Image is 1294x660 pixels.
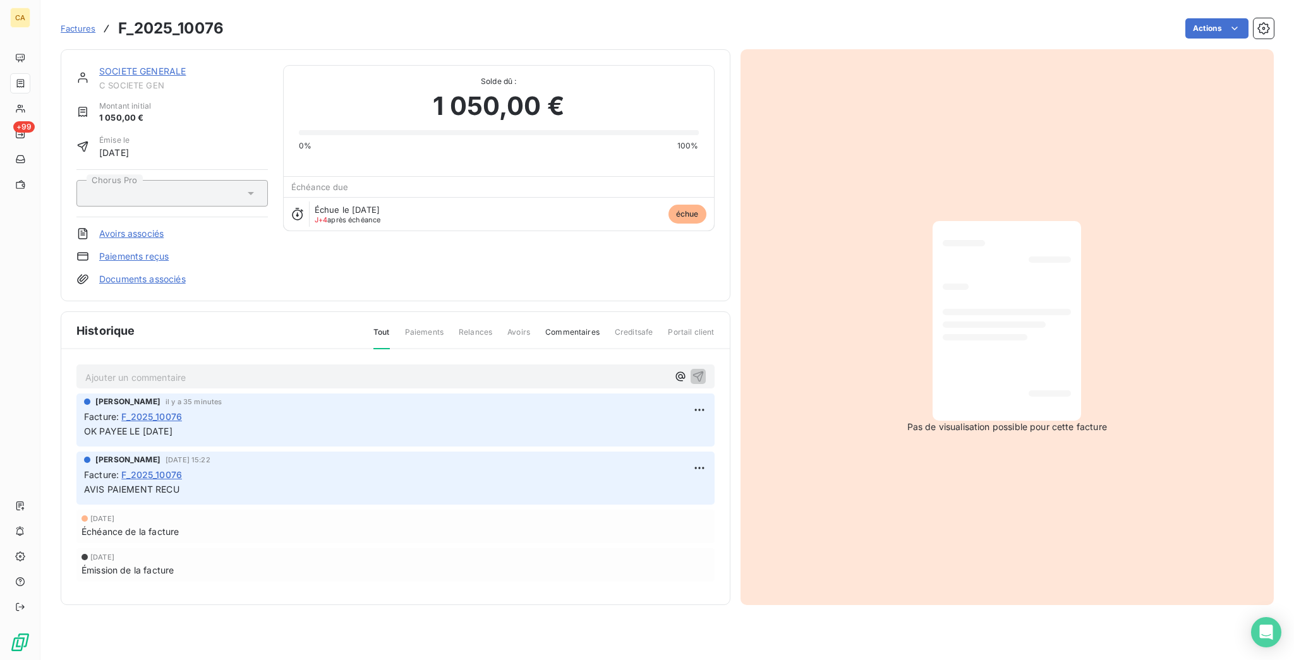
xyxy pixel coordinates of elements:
[95,396,160,407] span: [PERSON_NAME]
[13,121,35,133] span: +99
[99,146,130,159] span: [DATE]
[315,205,380,215] span: Échue le [DATE]
[61,23,95,33] span: Factures
[99,227,164,240] a: Avoirs associés
[61,22,95,35] a: Factures
[668,205,706,224] span: échue
[99,250,169,263] a: Paiements reçus
[121,410,182,423] span: F_2025_10076
[84,468,119,481] span: Facture :
[84,426,172,436] span: OK PAYEE LE [DATE]
[507,327,530,348] span: Avoirs
[121,468,182,481] span: F_2025_10076
[90,515,114,522] span: [DATE]
[433,87,564,125] span: 1 050,00 €
[82,563,174,577] span: Émission de la facture
[95,454,160,465] span: [PERSON_NAME]
[1185,18,1249,39] button: Actions
[315,216,381,224] span: après échéance
[315,215,327,224] span: J+4
[99,112,151,124] span: 1 050,00 €
[99,66,186,76] a: SOCIETE GENERALE
[166,398,222,405] span: il y a 35 minutes
[405,327,444,348] span: Paiements
[373,327,390,349] span: Tout
[76,322,135,339] span: Historique
[166,456,210,464] span: [DATE] 15:22
[99,273,186,285] a: Documents associés
[291,182,349,192] span: Échéance due
[99,80,268,90] span: C SOCIETE GEN
[10,8,30,28] div: CA
[459,327,492,348] span: Relances
[545,327,600,348] span: Commentaires
[677,140,699,152] span: 100%
[10,632,30,652] img: Logo LeanPay
[299,76,699,87] span: Solde dû :
[907,421,1107,433] span: Pas de visualisation possible pour cette facture
[84,410,119,423] span: Facture :
[615,327,653,348] span: Creditsafe
[82,525,179,538] span: Échéance de la facture
[99,135,130,146] span: Émise le
[118,17,224,40] h3: F_2025_10076
[90,553,114,561] span: [DATE]
[99,100,151,112] span: Montant initial
[84,484,179,495] span: AVIS PAIEMENT RECU
[1251,617,1281,647] div: Open Intercom Messenger
[668,327,714,348] span: Portail client
[299,140,311,152] span: 0%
